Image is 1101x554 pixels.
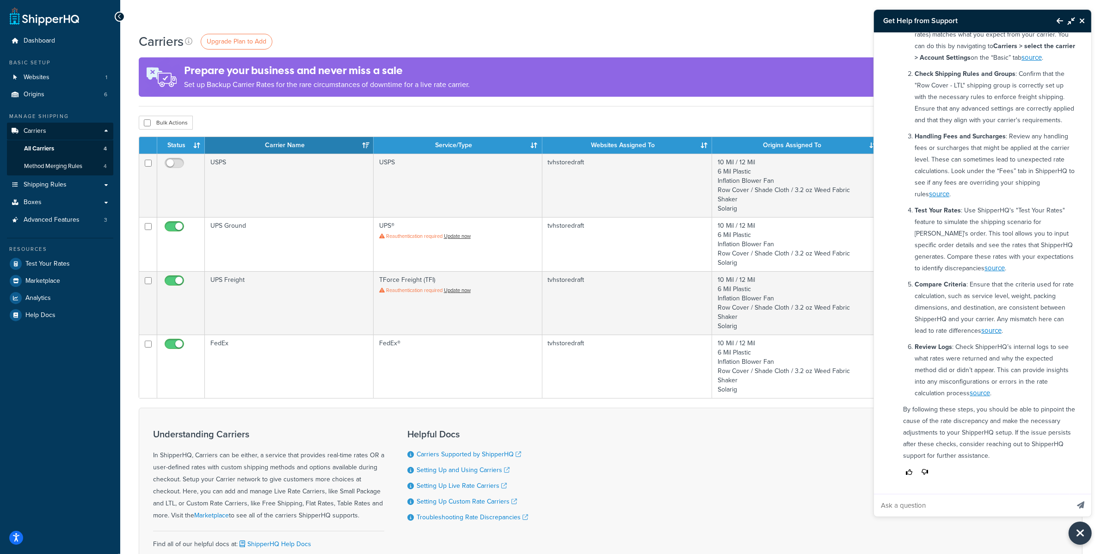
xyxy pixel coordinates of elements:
span: Advanced Features [24,216,80,224]
a: Advanced Features 3 [7,212,113,229]
a: Marketplace [7,273,113,289]
td: tvhstoredraft [542,154,713,217]
span: 4 [104,145,107,153]
button: Close Resource Center [1069,522,1092,545]
span: Reauthentication required [386,232,443,240]
span: Shipping Rules [24,181,67,189]
a: Carriers [7,123,113,140]
h3: Helpful Docs [407,429,528,439]
a: source [981,325,1002,336]
td: TForce Freight (TFI) [374,271,542,335]
li: All Carriers [7,140,113,157]
li: Origins [7,86,113,103]
a: source [984,263,1005,273]
th: Websites Assigned To: activate to sort column ascending [542,137,713,154]
li: Carriers [7,123,113,175]
a: Analytics [7,290,113,306]
p: : Review any handling fees or surcharges that might be applied at the carrier level. These can so... [915,131,1075,200]
span: Reauthentication required [386,286,443,294]
span: 6 [104,91,107,99]
p: Set up Backup Carrier Rates for the rare circumstances of downtime for a live rate carrier. [184,78,470,91]
span: Boxes [24,199,42,206]
li: Websites [7,69,113,86]
a: Method Merging Rules 4 [7,158,113,175]
td: FedEx [205,335,374,398]
span: Dashboard [24,37,55,45]
span: 1 [105,74,107,81]
strong: Carriers > select the carrier > Account Settings [915,41,1075,62]
a: Help Docs [7,307,113,324]
a: Troubleshooting Rate Discrepancies [417,512,528,522]
td: 10 Mil / 12 Mil 6 Mil Plastic Inflation Blower Fan Row Cover / Shade Cloth / 3.2 oz Weed Fabric S... [712,154,881,217]
a: Update now [444,286,471,294]
a: Websites 1 [7,69,113,86]
th: Origins Assigned To: activate to sort column ascending [712,137,881,154]
p: : Confirm that the "Row Cover - LTL" shipping group is correctly set up with the necessary rules ... [915,68,1075,126]
h1: Carriers [139,32,184,50]
span: Origins [24,91,44,99]
a: ShipperHQ Home [10,7,79,25]
td: 10 Mil / 12 Mil 6 Mil Plastic Inflation Blower Fan Row Cover / Shade Cloth / 3.2 oz Weed Fabric S... [712,217,881,271]
span: 4 [104,162,107,170]
td: UPS® [374,217,542,271]
td: FedEx® [374,335,542,398]
td: 10 Mil / 12 Mil 6 Mil Plastic Inflation Blower Fan Row Cover / Shade Cloth / 3.2 oz Weed Fabric S... [712,335,881,398]
p: : Ensure that the criteria used for rate calculation, such as service level, weight, packing dime... [915,279,1075,336]
a: Setting Up and Using Carriers [417,465,510,475]
a: source [970,388,990,398]
span: Method Merging Rules [24,162,82,170]
h4: Prepare your business and never miss a sale [184,63,470,78]
span: 3 [104,216,107,224]
button: Send message [1070,494,1091,517]
td: UPS Ground [205,217,374,271]
div: Resources [7,245,113,253]
button: Minimize Resource Center [1063,10,1075,31]
strong: Check Shipping Rules and Groups [915,69,1015,79]
td: tvhstoredraft [542,271,713,335]
a: source [929,189,949,199]
th: Status: activate to sort column ascending [157,137,205,154]
div: Manage Shipping [7,112,113,120]
a: Origins 6 [7,86,113,103]
span: Analytics [25,294,51,302]
td: tvhstoredraft [542,335,713,398]
td: USPS [205,154,374,217]
p: : Check ShipperHQ’s internal logs to see what rates were returned and why the expected method did... [915,341,1075,399]
strong: Review Logs [915,342,952,352]
a: Upgrade Plan to Add [201,34,272,50]
a: Test Your Rates [7,255,113,272]
span: Carriers [24,127,46,135]
th: Carrier Name: activate to sort column ascending [205,137,374,154]
div: In ShipperHQ, Carriers can be either, a service that provides real-time rates OR a user-defined r... [153,429,384,522]
td: UPS Freight [205,271,374,335]
button: Thumbs down [919,466,931,479]
a: ShipperHQ Help Docs [238,539,311,549]
span: Test Your Rates [25,260,70,268]
img: ad-rules-rateshop-fe6ec290ccb7230408bd80ed9643f0289d75e0ffd9eb532fc0e269fcd187b520.png [139,57,184,97]
button: Back to Resource Center [1047,10,1063,31]
td: 10 Mil / 12 Mil 6 Mil Plastic Inflation Blower Fan Row Cover / Shade Cloth / 3.2 oz Weed Fabric S... [712,271,881,335]
strong: Handling Fees and Surcharges [915,131,1006,141]
h3: Understanding Carriers [153,429,384,439]
span: Upgrade Plan to Add [207,37,266,46]
td: USPS [374,154,542,217]
td: tvhstoredraft [542,217,713,271]
span: All Carriers [24,145,54,153]
a: Boxes [7,194,113,211]
li: Advanced Features [7,212,113,229]
a: Shipping Rules [7,176,113,193]
a: Update now [444,232,471,240]
a: Setting Up Custom Rate Carriers [417,497,517,506]
span: Websites [24,74,49,81]
a: Carriers Supported by ShipperHQ [417,449,521,459]
button: Bulk Actions [139,116,193,130]
button: Thumbs up [903,466,915,479]
li: Method Merging Rules [7,158,113,175]
strong: Test Your Rates [915,205,961,215]
li: Dashboard [7,32,113,50]
button: Close Resource Center [1075,15,1091,26]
